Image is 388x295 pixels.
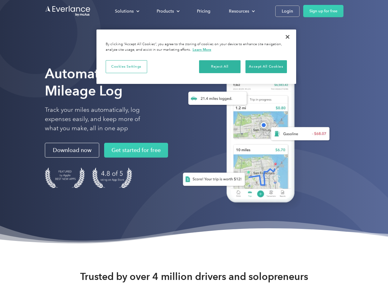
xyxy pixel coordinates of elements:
div: Products [151,6,185,17]
img: Badge for Featured by Apple Best New Apps [45,167,85,188]
div: By clicking “Accept All Cookies”, you agree to the storing of cookies on your device to enhance s... [106,42,287,53]
div: Resources [223,6,260,17]
a: Download now [45,143,99,158]
a: More information about your privacy, opens in a new tab [193,47,211,52]
div: Resources [229,7,249,15]
div: Products [157,7,174,15]
img: Everlance, mileage tracker app, expense tracking app [173,58,335,212]
img: 4.9 out of 5 stars on the app store [92,167,132,188]
strong: Trusted by over 4 million drivers and solopreneurs [80,270,308,283]
button: Close [281,30,294,44]
div: Login [282,7,293,15]
p: Track your miles automatically, log expenses easily, and keep more of what you make, all in one app [45,105,155,133]
div: Solutions [115,7,134,15]
a: Sign up for free [303,5,343,17]
a: Pricing [191,6,217,17]
div: Cookie banner [96,29,296,84]
div: Pricing [197,7,210,15]
button: Cookies Settings [106,60,147,73]
div: Privacy [96,29,296,84]
a: Go to homepage [45,5,91,17]
a: Login [275,6,300,17]
button: Reject All [199,60,241,73]
a: Get started for free [104,143,168,158]
div: Solutions [109,6,144,17]
button: Accept All Cookies [245,60,287,73]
